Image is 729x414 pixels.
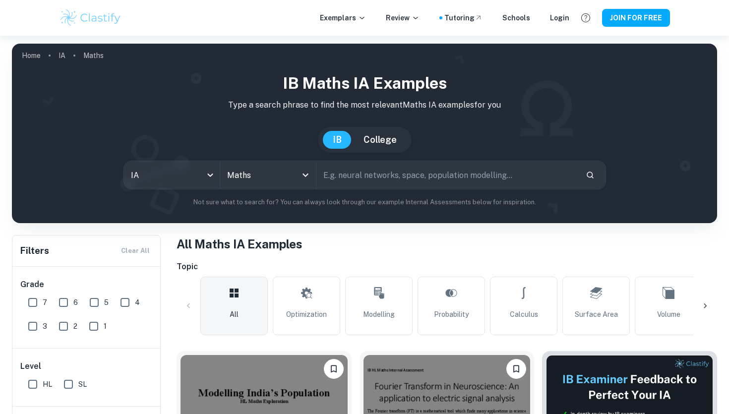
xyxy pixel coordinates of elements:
[20,197,709,207] p: Not sure what to search for? You can always look through our example Internal Assessments below f...
[506,359,526,379] button: Please log in to bookmark exemplars
[657,309,680,320] span: Volume
[135,297,140,308] span: 4
[323,131,352,149] button: IB
[78,379,87,390] span: SL
[104,297,109,308] span: 5
[324,359,344,379] button: Please log in to bookmark exemplars
[502,12,530,23] a: Schools
[510,309,538,320] span: Calculus
[316,161,578,189] input: E.g. neural networks, space, population modelling...
[286,309,327,320] span: Optimization
[73,321,77,332] span: 2
[354,131,407,149] button: College
[230,309,239,320] span: All
[444,12,483,23] a: Tutoring
[12,44,717,223] img: profile cover
[124,161,220,189] div: IA
[73,297,78,308] span: 6
[20,360,153,372] h6: Level
[104,321,107,332] span: 1
[550,12,569,23] a: Login
[177,261,717,273] h6: Topic
[43,379,52,390] span: HL
[320,12,366,23] p: Exemplars
[20,244,49,258] h6: Filters
[177,235,717,253] h1: All Maths IA Examples
[299,168,312,182] button: Open
[575,309,618,320] span: Surface Area
[602,9,670,27] button: JOIN FOR FREE
[83,50,104,61] p: Maths
[59,49,65,62] a: IA
[59,8,122,28] img: Clastify logo
[386,12,420,23] p: Review
[582,167,599,183] button: Search
[20,99,709,111] p: Type a search phrase to find the most relevant Maths IA examples for you
[22,49,41,62] a: Home
[20,279,153,291] h6: Grade
[434,309,469,320] span: Probability
[363,309,395,320] span: Modelling
[20,71,709,95] h1: IB Maths IA examples
[43,321,47,332] span: 3
[577,9,594,26] button: Help and Feedback
[43,297,47,308] span: 7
